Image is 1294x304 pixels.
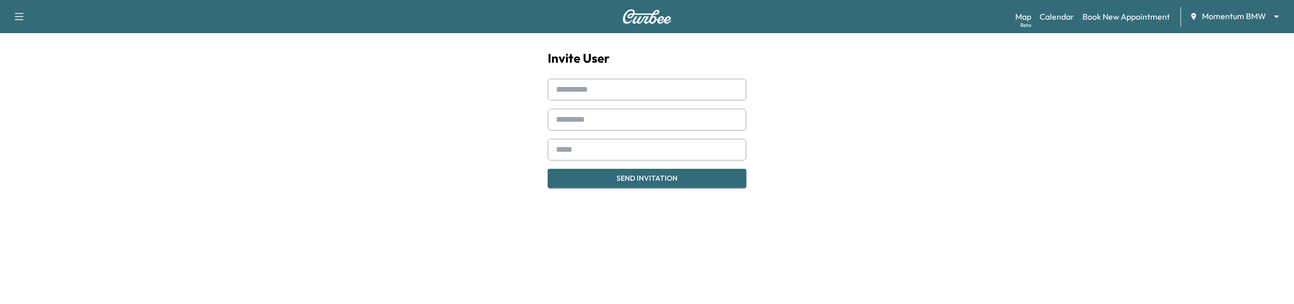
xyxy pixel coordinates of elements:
a: MapBeta [1015,10,1031,23]
span: Momentum BMW [1202,10,1266,22]
div: Beta [1020,21,1031,29]
a: Calendar [1040,10,1074,23]
img: Curbee Logo [622,9,672,24]
button: Send Invitation [548,169,746,188]
h1: Invite User [548,50,746,66]
a: Book New Appointment [1082,10,1170,23]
